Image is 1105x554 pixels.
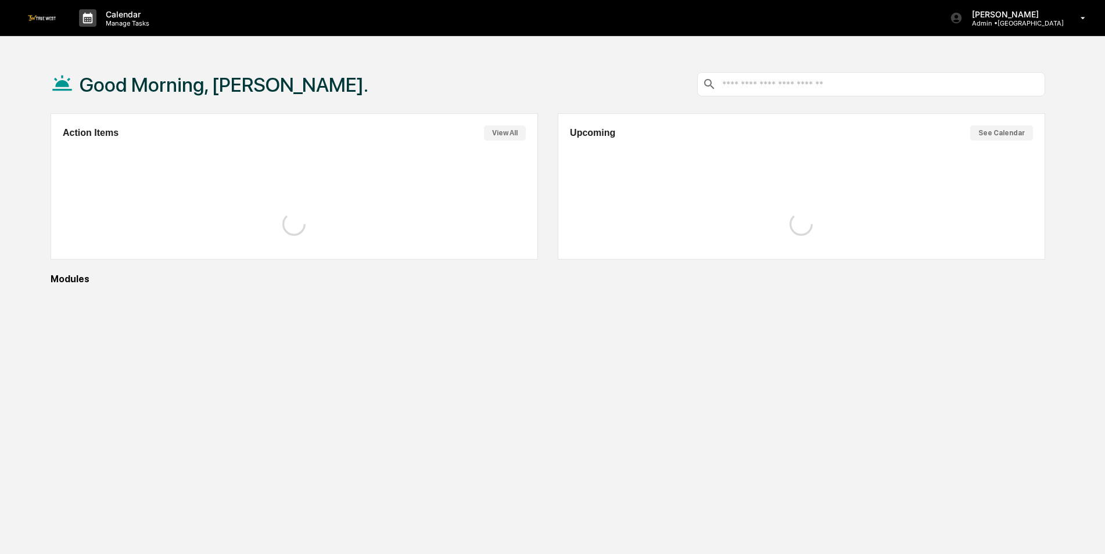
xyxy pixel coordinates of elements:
[96,19,155,27] p: Manage Tasks
[51,274,1045,285] div: Modules
[28,15,56,20] img: logo
[970,125,1033,141] button: See Calendar
[963,19,1064,27] p: Admin • [GEOGRAPHIC_DATA]
[96,9,155,19] p: Calendar
[963,9,1064,19] p: [PERSON_NAME]
[570,128,615,138] h2: Upcoming
[80,73,368,96] h1: Good Morning, [PERSON_NAME].
[484,125,526,141] button: View All
[63,128,119,138] h2: Action Items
